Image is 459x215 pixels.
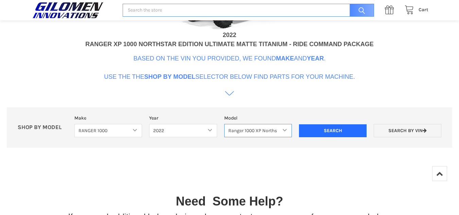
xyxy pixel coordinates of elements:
[419,7,428,13] span: Cart
[74,114,142,122] label: Make
[85,40,374,49] div: RANGER XP 1000 NORTHSTAR EDITION ULTIMATE MATTE TITANIUM - RIDE COMMAND PACKAGE
[144,73,195,80] b: Shop By Model
[299,124,367,137] input: Search
[374,124,441,137] a: Search by VIN
[31,2,116,19] a: GILOMEN INNOVATIONS
[432,166,447,181] a: Top of Page
[149,114,217,122] label: Year
[307,55,324,62] b: Year
[123,4,374,17] input: Search the store
[14,124,71,131] p: SHOP BY MODEL
[401,6,428,14] a: Cart
[31,2,105,19] img: GILOMEN INNOVATIONS
[346,4,374,17] input: Search
[223,31,236,40] div: 2022
[224,114,292,122] label: Model
[176,192,283,211] p: Need Some Help?
[104,54,355,82] p: Based on the VIN you provided, we found and . Use the the selector below find parts for your mach...
[276,55,294,62] b: Make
